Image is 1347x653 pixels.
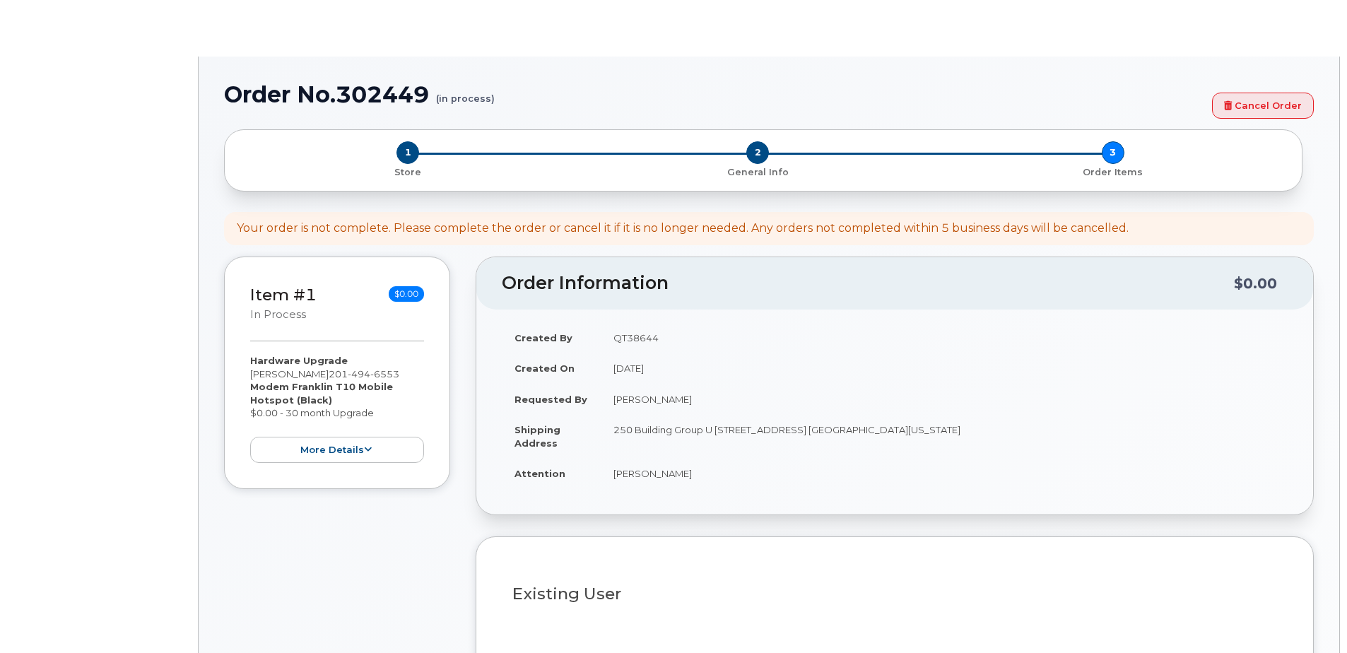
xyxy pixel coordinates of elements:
[586,166,930,179] p: General Info
[237,220,1129,237] div: Your order is not complete. Please complete the order or cancel it if it is no longer needed. Any...
[502,273,1234,293] h2: Order Information
[746,141,769,164] span: 2
[601,353,1288,384] td: [DATE]
[601,414,1288,458] td: 250 Building Group U [STREET_ADDRESS] [GEOGRAPHIC_DATA][US_STATE]
[250,285,317,305] a: Item #1
[348,368,370,380] span: 494
[514,363,575,374] strong: Created On
[250,437,424,463] button: more details
[601,322,1288,353] td: QT38644
[250,381,393,406] strong: Modem Franklin T10 Mobile Hotspot (Black)
[250,354,424,463] div: [PERSON_NAME] $0.00 - 30 month Upgrade
[512,585,1277,603] h3: Existing User
[250,308,306,321] small: in process
[514,332,572,343] strong: Created By
[436,82,495,104] small: (in process)
[601,458,1288,489] td: [PERSON_NAME]
[514,424,560,449] strong: Shipping Address
[601,384,1288,415] td: [PERSON_NAME]
[514,468,565,479] strong: Attention
[389,286,424,302] span: $0.00
[1212,93,1314,119] a: Cancel Order
[250,355,348,366] strong: Hardware Upgrade
[242,166,575,179] p: Store
[1234,270,1277,297] div: $0.00
[396,141,419,164] span: 1
[329,368,399,380] span: 201
[580,164,936,179] a: 2 General Info
[236,164,580,179] a: 1 Store
[514,394,587,405] strong: Requested By
[224,82,1205,107] h1: Order No.302449
[370,368,399,380] span: 6553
